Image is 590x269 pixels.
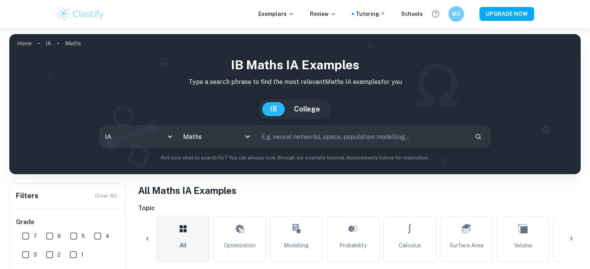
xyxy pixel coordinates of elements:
[57,250,61,259] span: 2
[81,250,83,259] span: 1
[401,10,423,18] a: Schools
[224,241,256,250] span: Optimization
[16,218,120,227] h6: Grade
[448,6,464,22] button: MA
[256,126,469,147] input: E.g. neural networks, space, population modelling...
[284,241,309,250] span: Modelling
[310,10,336,18] p: Review
[16,77,574,87] p: Type a search phrase to find the most relevant Maths IA examples for you
[9,34,581,174] img: profile cover
[286,102,328,116] button: College
[57,232,61,240] span: 6
[17,38,32,49] a: Home
[56,6,106,22] img: Clastify logo
[452,10,460,18] h6: MA
[106,232,109,240] span: 4
[242,131,253,142] button: Open
[138,204,581,213] h6: Topic
[262,102,285,116] button: IB
[46,38,51,49] a: IA
[180,241,187,250] span: All
[450,241,483,250] span: Surface Area
[65,39,81,48] p: Maths
[339,241,367,250] span: Probability
[258,10,294,18] p: Exemplars
[429,7,442,21] button: Help and Feedback
[356,10,386,18] a: Tutoring
[16,56,574,74] h1: IB Maths IA examples
[33,232,37,240] span: 7
[472,130,485,143] button: Search
[399,241,421,250] span: Calculus
[514,241,532,250] span: Volume
[81,232,85,240] span: 5
[479,7,534,21] button: UPGRADE NOW
[100,126,177,147] div: IA
[16,190,38,201] h6: Filters
[138,183,581,197] h1: All Maths IA Examples
[16,154,574,162] p: Not sure what to search for? You can always look through our example Internal Assessments below f...
[33,250,37,259] span: 3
